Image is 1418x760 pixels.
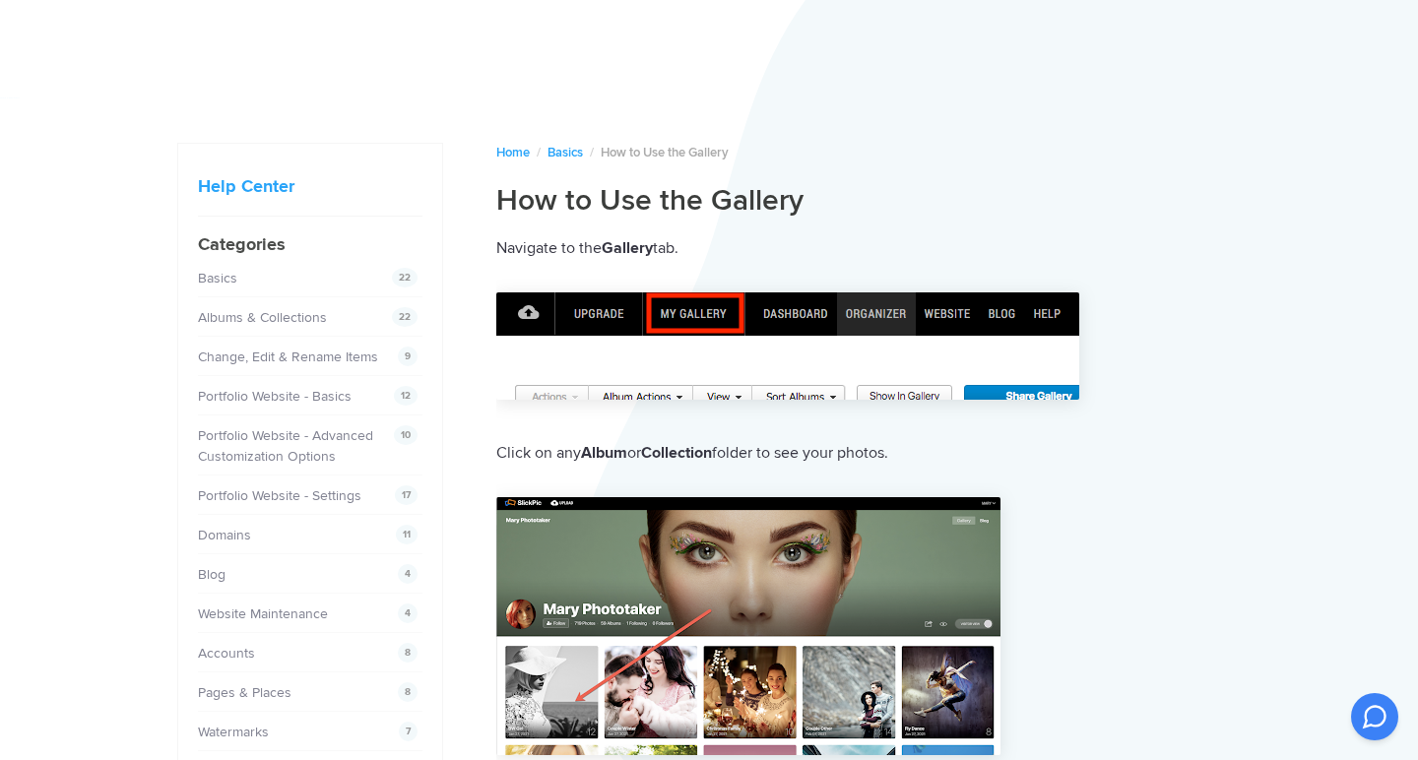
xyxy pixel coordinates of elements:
[198,175,294,197] a: Help Center
[398,643,418,663] span: 8
[198,309,327,326] a: Albums & Collections
[392,307,418,327] span: 22
[198,231,422,258] h4: Categories
[198,724,269,740] a: Watermarks
[198,270,237,286] a: Basics
[198,427,373,465] a: Portfolio Website - Advanced Customization Options
[394,425,418,445] span: 10
[496,443,581,463] span: Click on any
[496,182,1241,220] h1: How to Use the Gallery
[601,145,729,160] span: How to Use the Gallery
[398,564,418,584] span: 4
[392,268,418,287] span: 22
[394,386,418,406] span: 12
[198,527,251,543] a: Domains
[396,525,418,544] span: 11
[653,238,678,258] span: tab.
[198,684,291,701] a: Pages & Places
[496,145,530,160] a: Home
[198,566,226,583] a: Blog
[198,605,328,622] a: Website Maintenance
[198,388,352,405] a: Portfolio Website - Basics
[395,485,418,505] span: 17
[590,145,594,160] span: /
[198,645,255,662] a: Accounts
[712,443,888,463] span: folder to see your photos.
[399,722,418,741] span: 7
[537,145,541,160] span: /
[398,682,418,702] span: 8
[496,238,602,258] span: Navigate to the
[581,443,627,463] b: Album
[398,603,418,623] span: 4
[641,443,712,463] b: Collection
[398,347,418,366] span: 9
[548,145,583,160] a: Basics
[198,348,378,365] a: Change, Edit & Rename Items
[627,443,641,463] span: or
[198,487,361,504] a: Portfolio Website - Settings
[602,238,653,258] b: Gallery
